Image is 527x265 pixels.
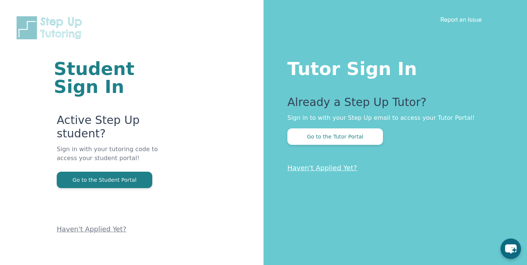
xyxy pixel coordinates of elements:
[15,15,87,41] img: Step Up Tutoring horizontal logo
[54,60,174,96] h1: Student Sign In
[440,16,482,23] a: Report an Issue
[501,238,521,259] button: chat-button
[287,57,497,78] h1: Tutor Sign In
[287,133,383,140] a: Go to the Tutor Portal
[287,96,497,113] p: Already a Step Up Tutor?
[57,172,152,188] button: Go to the Student Portal
[287,164,357,172] a: Haven't Applied Yet?
[57,113,174,145] p: Active Step Up student?
[57,145,174,172] p: Sign in with your tutoring code to access your student portal!
[287,128,383,145] button: Go to the Tutor Portal
[57,176,152,183] a: Go to the Student Portal
[57,225,127,233] a: Haven't Applied Yet?
[287,113,497,122] p: Sign in to with your Step Up email to access your Tutor Portal!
